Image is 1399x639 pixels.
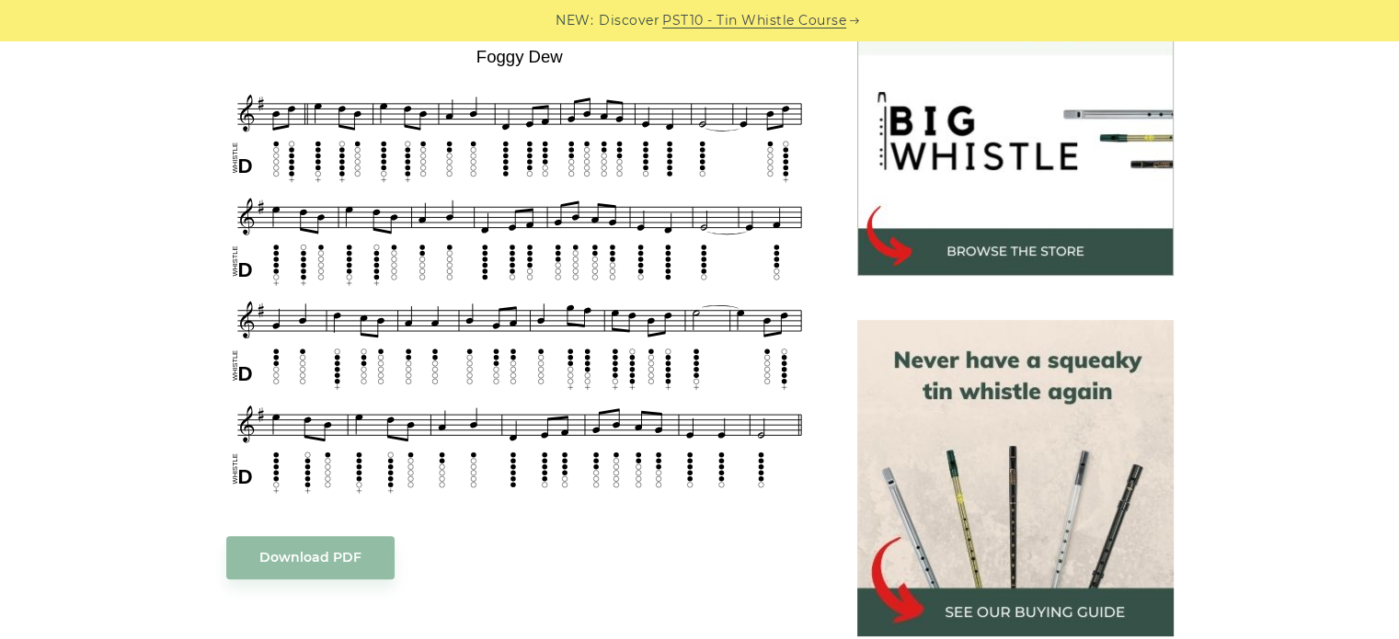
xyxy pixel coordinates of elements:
span: Discover [599,10,659,31]
img: Foggy Dew Tin Whistle Tab & Sheet Music [226,40,813,498]
span: NEW: [556,10,593,31]
a: Download PDF [226,536,395,579]
img: tin whistle buying guide [857,320,1174,636]
a: PST10 - Tin Whistle Course [662,10,846,31]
